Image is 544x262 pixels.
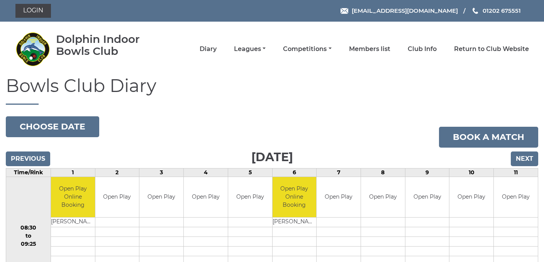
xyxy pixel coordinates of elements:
td: 2 [95,168,139,177]
td: Open Play [361,177,405,218]
input: Next [511,151,538,166]
button: Choose date [6,116,99,137]
a: Email [EMAIL_ADDRESS][DOMAIN_NAME] [341,6,458,15]
td: 9 [405,168,449,177]
a: Club Info [408,45,437,53]
input: Previous [6,151,50,166]
td: Open Play [405,177,449,218]
a: Return to Club Website [454,45,529,53]
td: 5 [228,168,272,177]
td: Open Play Online Booking [273,177,317,218]
a: Members list [349,45,390,53]
td: Open Play [184,177,228,218]
a: Phone us 01202 675551 [471,6,521,15]
td: Open Play [95,177,139,218]
span: [EMAIL_ADDRESS][DOMAIN_NAME] [352,7,458,14]
td: 7 [317,168,361,177]
td: Open Play [139,177,183,218]
td: Open Play [228,177,272,218]
a: Diary [200,45,217,53]
td: 1 [51,168,95,177]
td: [PERSON_NAME] [273,218,317,227]
td: 11 [494,168,538,177]
a: Login [15,4,51,18]
td: 4 [184,168,228,177]
img: Dolphin Indoor Bowls Club [15,32,50,66]
td: 8 [361,168,405,177]
td: 3 [139,168,184,177]
td: Open Play [317,177,361,218]
span: 01202 675551 [483,7,521,14]
td: Time/Rink [6,168,51,177]
td: 6 [272,168,317,177]
a: Leagues [234,45,266,53]
td: [PERSON_NAME] [51,218,95,227]
td: Open Play [449,177,493,218]
div: Dolphin Indoor Bowls Club [56,33,162,57]
img: Phone us [473,8,478,14]
td: 10 [449,168,494,177]
td: Open Play [494,177,538,218]
td: Open Play Online Booking [51,177,95,218]
img: Email [341,8,348,14]
a: Competitions [283,45,331,53]
a: Book a match [439,127,538,148]
h1: Bowls Club Diary [6,76,538,105]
